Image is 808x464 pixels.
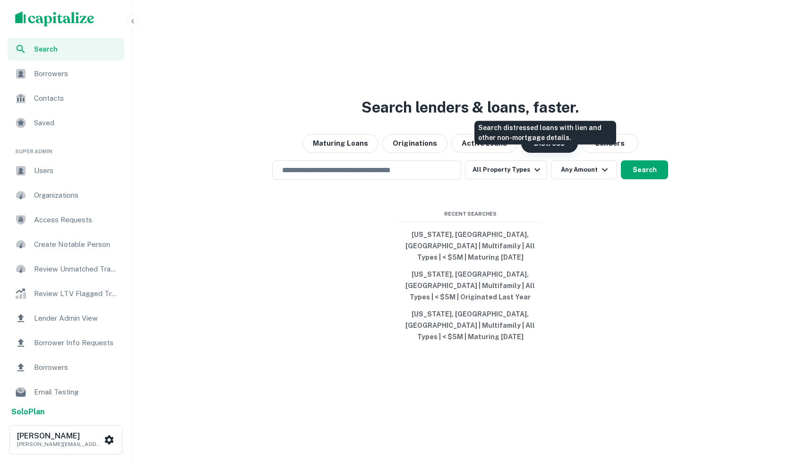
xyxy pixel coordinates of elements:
[34,117,119,129] span: Saved
[8,62,124,85] a: Borrowers
[9,425,122,455] button: [PERSON_NAME][PERSON_NAME][EMAIL_ADDRESS][PERSON_NAME][DOMAIN_NAME]
[34,214,119,226] span: Access Requests
[34,313,119,324] span: Lender Admin View
[34,190,119,201] span: Organizations
[399,266,541,306] button: [US_STATE], [GEOGRAPHIC_DATA], [GEOGRAPHIC_DATA] | Multifamily | All Types | < $5M | Originated L...
[8,87,124,110] a: Contacts
[34,288,119,299] span: Review LTV Flagged Transactions
[34,362,119,373] span: Borrowers
[451,134,517,153] button: Active Loans
[399,226,541,266] button: [US_STATE], [GEOGRAPHIC_DATA], [GEOGRAPHIC_DATA] | Multifamily | All Types | < $5M | Maturing [DATE]
[8,332,124,354] a: Borrower Info Requests
[34,337,119,349] span: Borrower Info Requests
[474,121,616,145] div: Search distressed loans with lien and other non-mortgage details.
[11,406,44,418] a: SoloPlan
[761,358,808,403] iframe: Chat Widget
[34,165,119,176] span: Users
[302,134,378,153] button: Maturing Loans
[8,159,124,182] a: Users
[15,11,95,26] img: capitalize-logo.png
[361,96,579,119] h3: Search lenders & loans, faster.
[399,210,541,218] span: Recent Searches
[8,282,124,305] a: Review LTV Flagged Transactions
[8,209,124,231] a: Access Requests
[551,160,617,179] button: Any Amount
[34,44,119,54] span: Search
[34,386,119,398] span: Email Testing
[8,356,124,379] a: Borrowers
[34,93,119,104] span: Contacts
[8,258,124,280] a: Review Unmatched Transactions
[8,136,124,159] li: Super Admin
[8,184,124,207] a: Organizations
[8,233,124,256] a: Create Notable Person
[399,306,541,345] button: [US_STATE], [GEOGRAPHIC_DATA], [GEOGRAPHIC_DATA] | Multifamily | All Types | < $5M | Maturing [DATE]
[11,407,44,416] strong: Solo Plan
[34,263,119,275] span: Review Unmatched Transactions
[17,432,102,440] h6: [PERSON_NAME]
[8,307,124,330] a: Lender Admin View
[621,160,668,179] button: Search
[34,68,119,79] span: Borrowers
[34,239,119,250] span: Create Notable Person
[8,38,124,61] a: Search
[382,134,447,153] button: Originations
[8,381,124,403] a: Email Testing
[465,160,547,179] button: All Property Types
[17,440,102,448] p: [PERSON_NAME][EMAIL_ADDRESS][PERSON_NAME][DOMAIN_NAME]
[8,112,124,134] a: Saved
